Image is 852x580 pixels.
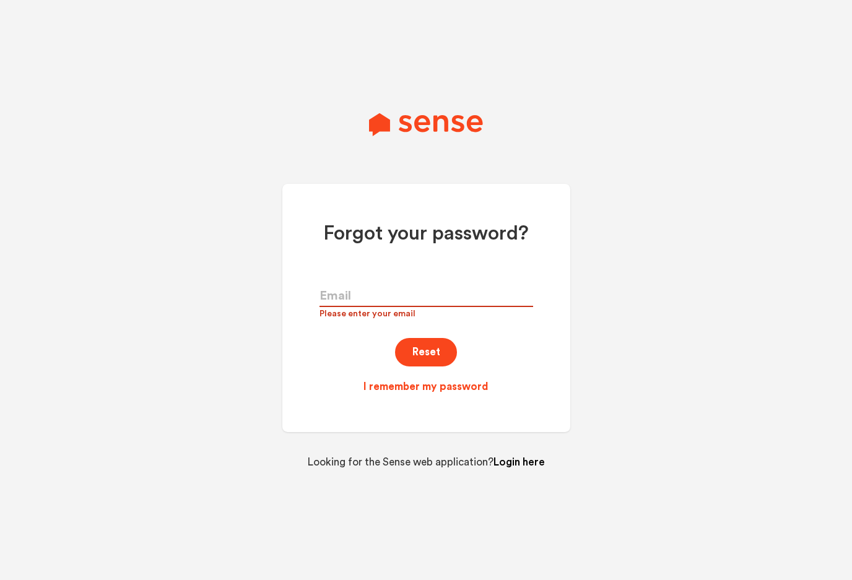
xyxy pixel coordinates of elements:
[279,444,573,470] div: Looking for the Sense web application?
[369,113,482,136] img: Sense Logo
[395,338,457,367] button: Reset
[319,221,533,246] h1: Forgot your password?
[493,457,545,467] a: Login here
[319,309,533,319] div: Please enter your email
[319,379,533,394] a: I remember my password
